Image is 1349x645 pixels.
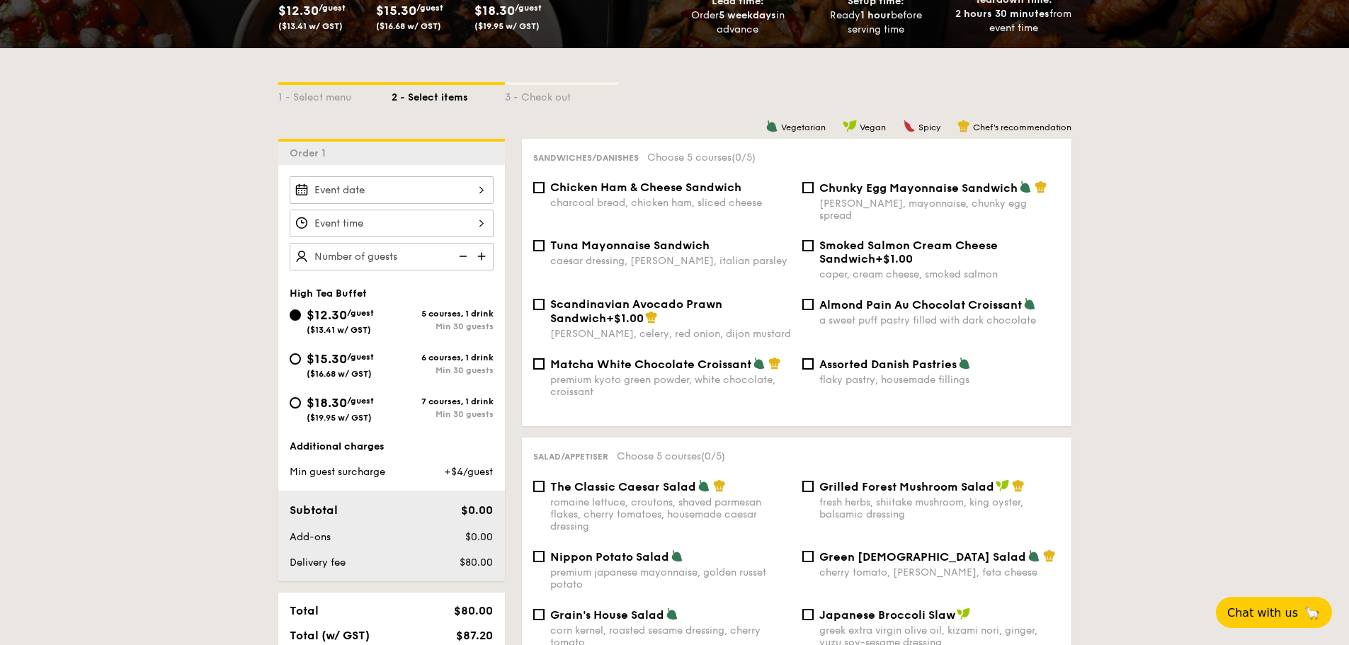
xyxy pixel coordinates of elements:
[278,3,319,18] span: $12.30
[290,243,494,270] input: Number of guests
[533,182,545,193] input: Chicken Ham & Cheese Sandwichcharcoal bread, chicken ham, sliced cheese
[819,550,1026,564] span: Green [DEMOGRAPHIC_DATA] Salad
[550,480,696,493] span: The Classic Caesar Salad
[719,9,776,21] strong: 5 weekdays
[533,299,545,310] input: Scandinavian Avocado Prawn Sandwich+$1.00[PERSON_NAME], celery, red onion, dijon mustard
[550,608,664,622] span: Grain's House Salad
[732,152,756,164] span: (0/5)
[819,566,1060,578] div: cherry tomato, [PERSON_NAME], feta cheese
[392,309,494,319] div: 5 courses, 1 drink
[290,287,367,299] span: High Tea Buffet
[376,3,416,18] span: $15.30
[918,122,940,132] span: Spicy
[347,396,374,406] span: /guest
[996,479,1010,492] img: icon-vegan.f8ff3823.svg
[958,357,971,370] img: icon-vegetarian.fe4039eb.svg
[819,198,1060,222] div: [PERSON_NAME], mayonnaise, chunky egg spread
[533,153,639,163] span: Sandwiches/Danishes
[550,496,791,532] div: romaine lettuce, croutons, shaved parmesan flakes, cherry tomatoes, housemade caesar dressing
[843,120,857,132] img: icon-vegan.f8ff3823.svg
[347,308,374,318] span: /guest
[505,85,618,105] div: 3 - Check out
[606,312,644,325] span: +$1.00
[347,352,374,362] span: /guest
[957,607,971,620] img: icon-vegan.f8ff3823.svg
[290,397,301,409] input: $18.30/guest($19.95 w/ GST)7 courses, 1 drinkMin 30 guests
[290,466,385,478] span: Min guest surcharge
[1028,549,1040,562] img: icon-vegetarian.fe4039eb.svg
[860,9,891,21] strong: 1 hour
[819,496,1060,520] div: fresh herbs, shiitake mushroom, king oyster, balsamic dressing
[860,122,886,132] span: Vegan
[392,353,494,363] div: 6 courses, 1 drink
[392,409,494,419] div: Min 30 guests
[819,268,1060,280] div: caper, cream cheese, smoked salmon
[456,629,493,642] span: $87.20
[819,239,998,266] span: Smoked Salmon Cream Cheese Sandwich
[950,7,1077,35] div: from event time
[647,152,756,164] span: Choose 5 courses
[550,255,791,267] div: caesar dressing, [PERSON_NAME], italian parsley
[1043,549,1056,562] img: icon-chef-hat.a58ddaea.svg
[290,353,301,365] input: $15.30/guest($16.68 w/ GST)6 courses, 1 drinkMin 30 guests
[533,452,608,462] span: Salad/Appetiser
[550,550,669,564] span: Nippon Potato Salad
[550,297,722,325] span: Scandinavian Avocado Prawn Sandwich
[444,466,493,478] span: +$4/guest
[533,609,545,620] input: Grain's House Saladcorn kernel, roasted sesame dressing, cherry tomato
[474,21,540,31] span: ($19.95 w/ GST)
[802,182,814,193] input: Chunky Egg Mayonnaise Sandwich[PERSON_NAME], mayonnaise, chunky egg spread
[290,531,331,543] span: Add-ons
[1304,605,1321,621] span: 🦙
[819,374,1060,386] div: flaky pastry, housemade fillings
[973,122,1071,132] span: Chef's recommendation
[666,607,678,620] img: icon-vegetarian.fe4039eb.svg
[675,8,802,37] div: Order in advance
[307,369,372,379] span: ($16.68 w/ GST)
[903,120,916,132] img: icon-spicy.37a8142b.svg
[550,566,791,590] div: premium japanese mayonnaise, golden russet potato
[451,243,472,270] img: icon-reduce.1d2dbef1.svg
[290,440,494,454] div: Additional charges
[550,181,741,194] span: Chicken Ham & Cheese Sandwich
[307,325,371,335] span: ($13.41 w/ GST)
[278,85,392,105] div: 1 - Select menu
[781,122,826,132] span: Vegetarian
[460,556,493,569] span: $80.00
[671,549,683,562] img: icon-vegetarian.fe4039eb.svg
[550,374,791,398] div: premium kyoto green powder, white chocolate, croissant
[392,321,494,331] div: Min 30 guests
[290,556,346,569] span: Delivery fee
[819,358,957,371] span: Assorted Danish Pastries
[765,120,778,132] img: icon-vegetarian.fe4039eb.svg
[1023,297,1036,310] img: icon-vegetarian.fe4039eb.svg
[802,609,814,620] input: Japanese Broccoli Slawgreek extra virgin olive oil, kizami nori, ginger, yuzu soy-sesame dressing
[376,21,441,31] span: ($16.68 w/ GST)
[392,365,494,375] div: Min 30 guests
[812,8,939,37] div: Ready before serving time
[617,450,725,462] span: Choose 5 courses
[278,21,343,31] span: ($13.41 w/ GST)
[701,450,725,462] span: (0/5)
[307,351,347,367] span: $15.30
[515,3,542,13] span: /guest
[1012,479,1025,492] img: icon-chef-hat.a58ddaea.svg
[802,240,814,251] input: Smoked Salmon Cream Cheese Sandwich+$1.00caper, cream cheese, smoked salmon
[1019,181,1032,193] img: icon-vegetarian.fe4039eb.svg
[290,147,331,159] span: Order 1
[955,8,1049,20] strong: 2 hours 30 minutes
[319,3,346,13] span: /guest
[465,531,493,543] span: $0.00
[819,314,1060,326] div: a sweet puff pastry filled with dark chocolate
[819,298,1022,312] span: Almond Pain Au Chocolat Croissant
[957,120,970,132] img: icon-chef-hat.a58ddaea.svg
[290,604,319,617] span: Total
[392,85,505,105] div: 2 - Select items
[533,551,545,562] input: Nippon Potato Saladpremium japanese mayonnaise, golden russet potato
[645,311,658,324] img: icon-chef-hat.a58ddaea.svg
[1216,597,1332,628] button: Chat with us🦙
[550,358,751,371] span: Matcha White Chocolate Croissant
[550,328,791,340] div: [PERSON_NAME], celery, red onion, dijon mustard
[802,299,814,310] input: Almond Pain Au Chocolat Croissanta sweet puff pastry filled with dark chocolate
[753,357,765,370] img: icon-vegetarian.fe4039eb.svg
